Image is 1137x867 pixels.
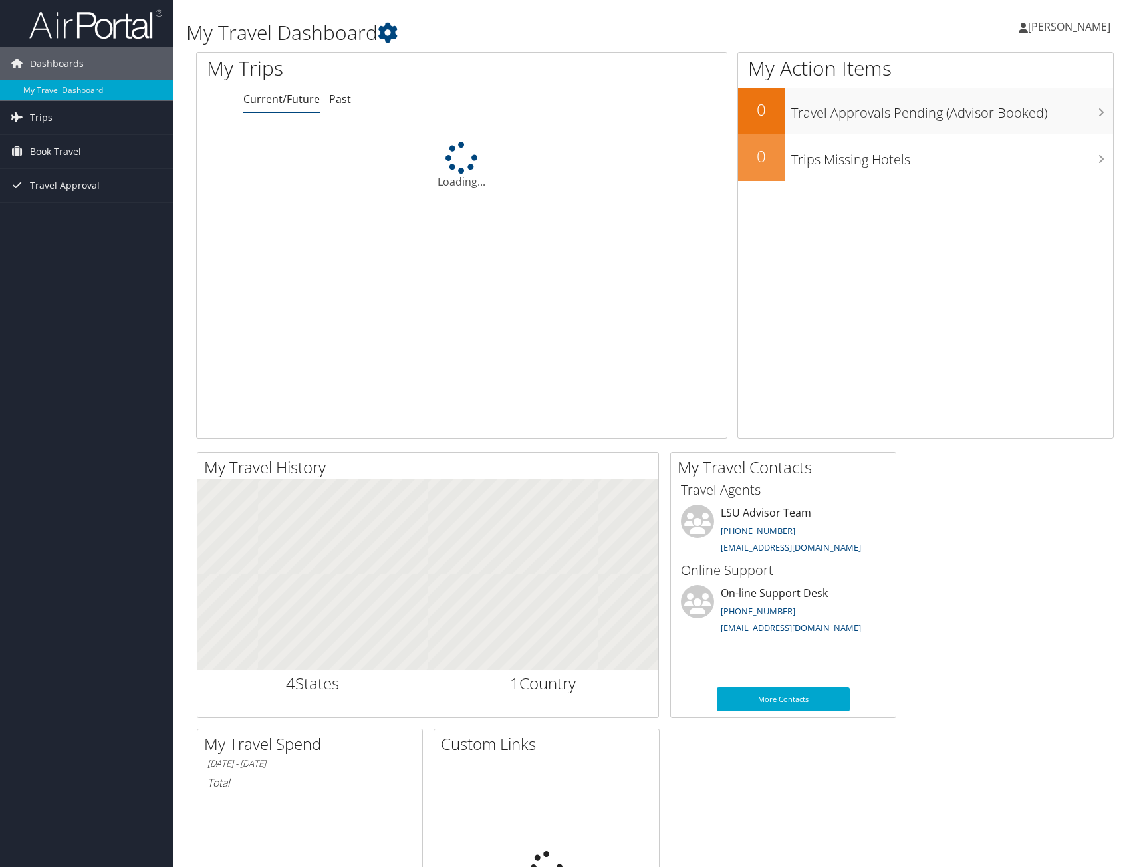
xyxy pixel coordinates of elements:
[197,142,727,189] div: Loading...
[243,92,320,106] a: Current/Future
[207,672,418,695] h2: States
[717,687,850,711] a: More Contacts
[681,561,886,580] h3: Online Support
[738,145,785,168] h2: 0
[738,98,785,121] h2: 0
[791,144,1113,169] h3: Trips Missing Hotels
[438,672,649,695] h2: Country
[30,101,53,134] span: Trips
[441,733,659,755] h2: Custom Links
[1028,19,1110,34] span: [PERSON_NAME]
[721,525,795,537] a: [PHONE_NUMBER]
[674,585,892,640] li: On-line Support Desk
[30,169,100,202] span: Travel Approval
[207,55,496,82] h1: My Trips
[207,757,412,770] h6: [DATE] - [DATE]
[204,733,422,755] h2: My Travel Spend
[721,605,795,617] a: [PHONE_NUMBER]
[29,9,162,40] img: airportal-logo.png
[30,135,81,168] span: Book Travel
[286,672,295,694] span: 4
[791,97,1113,122] h3: Travel Approvals Pending (Advisor Booked)
[738,55,1113,82] h1: My Action Items
[681,481,886,499] h3: Travel Agents
[30,47,84,80] span: Dashboards
[1019,7,1124,47] a: [PERSON_NAME]
[207,775,412,790] h6: Total
[204,456,658,479] h2: My Travel History
[674,505,892,559] li: LSU Advisor Team
[510,672,519,694] span: 1
[186,19,811,47] h1: My Travel Dashboard
[329,92,351,106] a: Past
[738,134,1113,181] a: 0Trips Missing Hotels
[721,622,861,634] a: [EMAIL_ADDRESS][DOMAIN_NAME]
[738,88,1113,134] a: 0Travel Approvals Pending (Advisor Booked)
[678,456,896,479] h2: My Travel Contacts
[721,541,861,553] a: [EMAIL_ADDRESS][DOMAIN_NAME]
